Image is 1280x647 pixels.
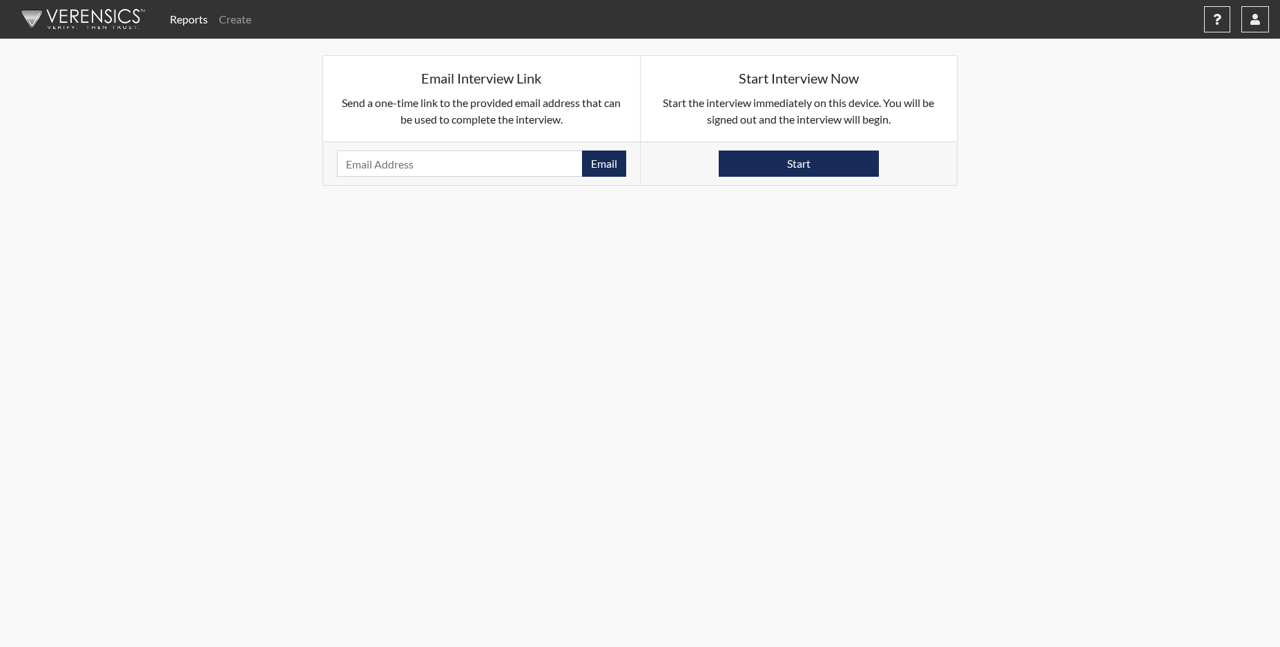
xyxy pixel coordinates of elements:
[719,151,879,177] button: Start
[654,95,944,128] p: Start the interview immediately on this device. You will be signed out and the interview will begin.
[582,151,626,177] button: Email
[337,70,626,86] h5: Email Interview Link
[164,6,213,33] a: Reports
[337,151,583,177] input: Email Address
[337,95,626,128] p: Send a one-time link to the provided email address that can be used to complete the interview.
[654,70,944,86] h5: Start Interview Now
[213,6,257,33] a: Create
